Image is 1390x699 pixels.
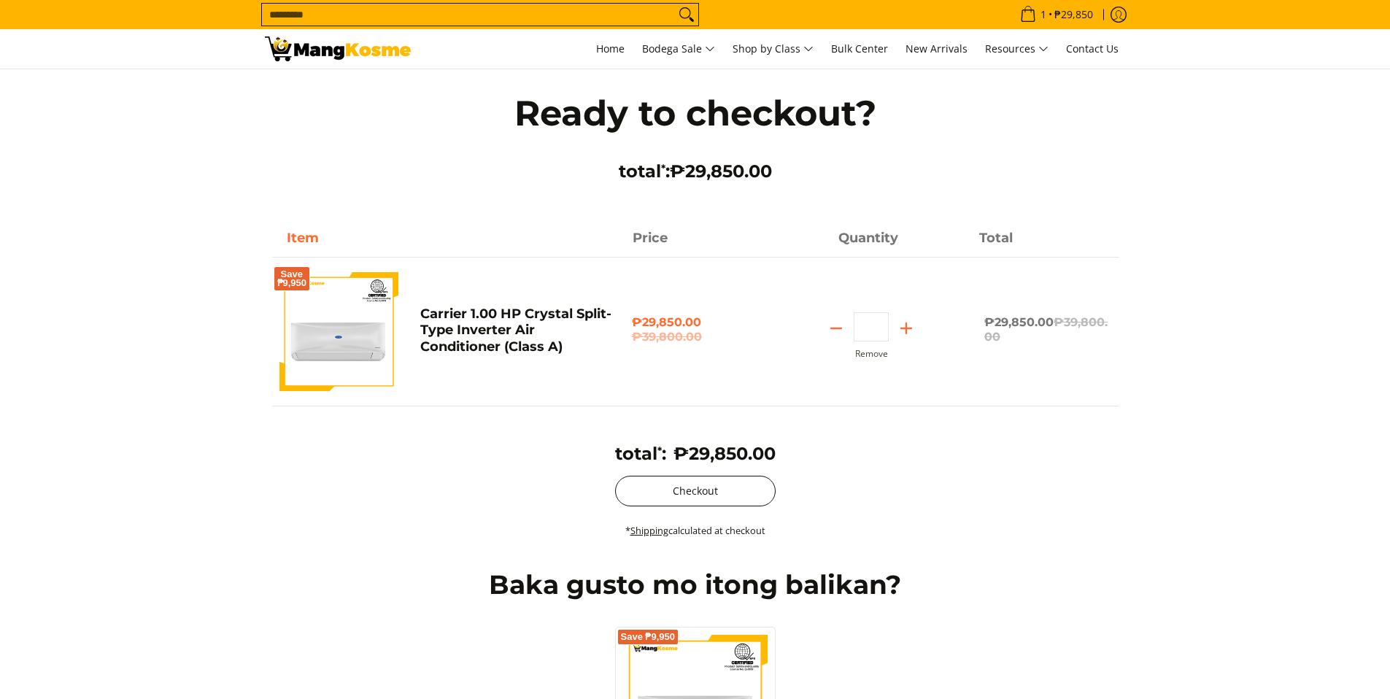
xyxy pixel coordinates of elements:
a: Shop by Class [725,29,821,69]
span: ₱29,850.00 [670,161,772,182]
a: Carrier 1.00 HP Crystal Split-Type Inverter Air Conditioner (Class A) [420,306,611,355]
del: ₱39,800.00 [632,330,758,344]
button: Remove [855,349,888,359]
h3: total : [484,161,907,182]
small: * calculated at checkout [625,524,765,537]
span: ₱29,850.00 [673,443,776,464]
a: New Arrivals [898,29,975,69]
span: Resources [985,40,1049,58]
nav: Main Menu [425,29,1126,69]
h2: Baka gusto mo itong balikan? [265,568,1126,601]
h3: total : [615,443,666,465]
span: Bodega Sale [642,40,715,58]
span: New Arrivals [906,42,968,55]
span: 1 [1038,9,1049,20]
a: Bodega Sale [635,29,722,69]
span: Contact Us [1066,42,1119,55]
img: Your Shopping Cart | Mang Kosme [265,36,411,61]
h1: Ready to checkout? [484,91,907,135]
a: Bulk Center [824,29,895,69]
span: Save ₱9,950 [621,633,676,641]
span: Save ₱9,950 [277,270,307,287]
span: Home [596,42,625,55]
button: Subtract [819,317,854,340]
a: Contact Us [1059,29,1126,69]
a: Resources [978,29,1056,69]
button: Add [889,317,924,340]
span: ₱29,850 [1052,9,1095,20]
span: Bulk Center [831,42,888,55]
button: Search [675,4,698,26]
a: Shipping [630,524,668,537]
span: Shop by Class [733,40,814,58]
a: Home [589,29,632,69]
button: Checkout [615,476,776,506]
span: ₱29,850.00 [632,315,758,344]
del: ₱39,800.00 [984,315,1108,344]
img: Default Title Carrier 1.00 HP Crystal Split-Type Inverter Air Conditioner (Class A) [279,272,398,391]
span: • [1016,7,1097,23]
span: ₱29,850.00 [984,315,1108,344]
